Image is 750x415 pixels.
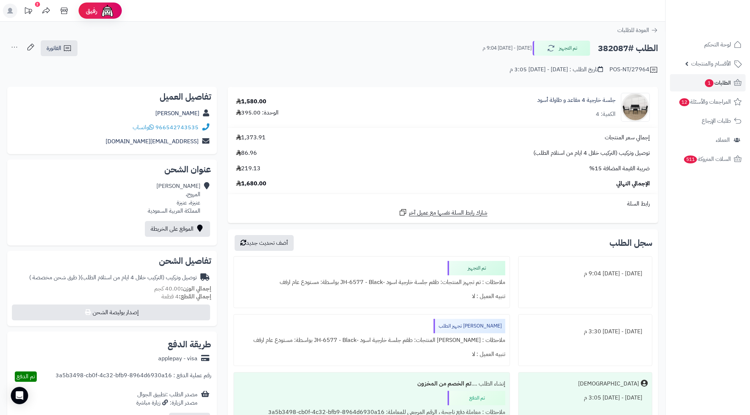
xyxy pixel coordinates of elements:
div: [DEMOGRAPHIC_DATA] [578,380,639,388]
div: الوحدة: 395.00 [236,109,279,117]
div: تم التجهيز [448,261,505,275]
span: طلبات الإرجاع [702,116,731,126]
a: تحديثات المنصة [19,4,37,20]
a: لوحة التحكم [670,36,746,53]
div: مصدر الطلب :تطبيق الجوال [136,391,198,407]
h2: عنوان الشحن [13,165,211,174]
a: العودة للطلبات [617,26,658,35]
a: السلات المتروكة511 [670,150,746,168]
span: توصيل وتركيب (التركيب خلال 4 ايام من استلام الطلب) [533,149,650,157]
span: ضريبة القيمة المضافة 15% [589,164,650,173]
a: الطلبات1 [670,74,746,91]
div: [DATE] - [DATE] 3:05 م [523,391,648,405]
button: إصدار بوليصة الشحن [12,305,210,320]
div: [PERSON_NAME] المروج، عنيزة، عنيزة المملكة العربية السعودية [148,182,200,215]
span: 86.96 [236,149,257,157]
div: [DATE] - [DATE] 3:30 م [523,325,648,339]
span: ( طرق شحن مخصصة ) [29,273,80,282]
div: توصيل وتركيب (التركيب خلال 4 ايام من استلام الطلب) [29,274,197,282]
div: 1,580.00 [236,98,266,106]
img: ai-face.png [100,4,115,18]
span: 1 [705,79,714,87]
span: العودة للطلبات [617,26,649,35]
div: رقم عملية الدفع : 3a5b3498-cb0f-4c32-bfb9-8964d6930a16 [56,371,211,382]
h2: طريقة الدفع [168,340,211,349]
a: [EMAIL_ADDRESS][DOMAIN_NAME] [106,137,199,146]
small: 4 قطعة [161,292,211,301]
div: تنبيه العميل : لا [238,347,505,361]
h3: سجل الطلب [609,239,652,247]
h2: تفاصيل العميل [13,93,211,101]
a: العملاء [670,131,746,149]
a: الفاتورة [41,40,77,56]
span: السلات المتروكة [683,154,731,164]
div: الكمية: 4 [596,110,616,118]
span: لوحة التحكم [704,40,731,50]
a: الموقع على الخريطة [145,221,210,237]
span: 511 [684,155,697,163]
div: 2 [35,2,40,7]
b: تم الخصم من المخزون [417,379,471,388]
div: POS-NT/27964 [609,66,658,74]
span: 219.13 [236,164,261,173]
span: شارك رابط السلة نفسها مع عميل آخر [409,209,488,217]
div: [DATE] - [DATE] 9:04 م [523,267,648,281]
div: ملاحظات : [PERSON_NAME] المنتجات: طقم جلسة خارجية اسود -JH-6577 - Black بواسطة: مستودع عام ارفف [238,333,505,347]
img: logo-2.png [701,19,743,35]
span: الإجمالي النهائي [616,180,650,188]
a: [PERSON_NAME] [155,109,199,118]
div: تنبيه العميل : لا [238,289,505,303]
a: 966542743535 [155,123,199,132]
a: جلسة خارجية 4 مقاعد و طاولة أسود [537,96,616,104]
span: الفاتورة [46,44,61,53]
span: 12 [679,98,689,106]
span: العملاء [716,135,730,145]
div: إنشاء الطلب .... [238,377,505,391]
button: أضف تحديث جديد [235,235,294,251]
span: إجمالي سعر المنتجات [605,134,650,142]
div: [PERSON_NAME] تجهيز الطلب [434,319,505,333]
button: تم التجهيز [533,41,590,56]
div: تم الدفع [448,391,505,405]
span: الطلبات [704,78,731,88]
a: المراجعات والأسئلة12 [670,93,746,110]
span: 1,373.91 [236,134,266,142]
div: ملاحظات : تم تجهيز المنتجات: طقم جلسة خارجية اسود -JH-6577 - Black بواسطة: مستودع عام ارفف [238,275,505,289]
span: 1,680.00 [236,180,266,188]
div: مصدر الزيارة: زيارة مباشرة [136,399,198,407]
span: تم الدفع [17,372,35,381]
div: applepay - visa [158,355,198,363]
img: 1752406678-1-90x90.jpg [621,93,649,122]
small: 40.00 كجم [154,284,211,293]
h2: تفاصيل الشحن [13,257,211,265]
span: رفيق [86,6,97,15]
a: واتساب [133,123,154,132]
a: طلبات الإرجاع [670,112,746,130]
a: شارك رابط السلة نفسها مع عميل آخر [399,208,488,217]
strong: إجمالي الوزن: [181,284,211,293]
strong: إجمالي القطع: [179,292,211,301]
small: [DATE] - [DATE] 9:04 م [483,45,532,52]
span: الأقسام والمنتجات [691,59,731,69]
h2: الطلب #382087 [598,41,658,56]
div: تاريخ الطلب : [DATE] - [DATE] 3:05 م [510,66,603,74]
span: المراجعات والأسئلة [679,97,731,107]
div: رابط السلة [231,200,655,208]
div: Open Intercom Messenger [11,387,28,404]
